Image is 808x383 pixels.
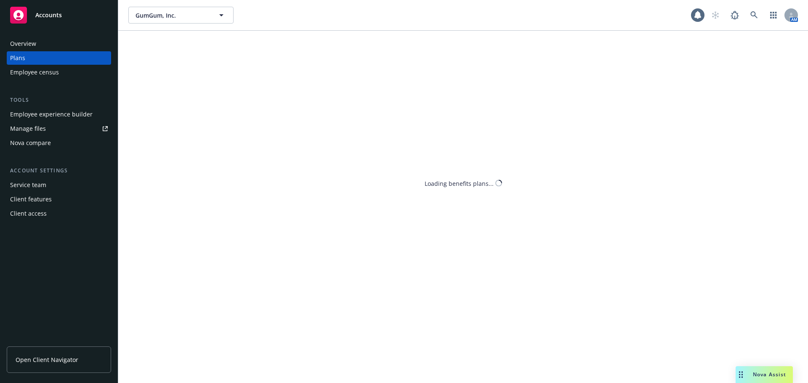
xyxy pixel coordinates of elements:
a: Report a Bug [726,7,743,24]
div: Employee census [10,66,59,79]
a: Overview [7,37,111,50]
div: Drag to move [736,366,746,383]
div: Loading benefits plans... [425,179,494,188]
button: GumGum, Inc. [128,7,234,24]
a: Accounts [7,3,111,27]
span: Open Client Navigator [16,355,78,364]
div: Tools [7,96,111,104]
a: Manage files [7,122,111,135]
span: Accounts [35,12,62,18]
a: Employee experience builder [7,108,111,121]
span: GumGum, Inc. [136,11,208,20]
a: Client access [7,207,111,220]
div: Client access [10,207,47,220]
a: Employee census [7,66,111,79]
button: Nova Assist [736,366,793,383]
div: Service team [10,178,46,192]
a: Plans [7,51,111,65]
div: Client features [10,193,52,206]
a: Start snowing [707,7,724,24]
div: Plans [10,51,25,65]
a: Client features [7,193,111,206]
a: Switch app [765,7,782,24]
a: Search [746,7,763,24]
a: Service team [7,178,111,192]
span: Nova Assist [753,371,786,378]
div: Overview [10,37,36,50]
div: Account settings [7,166,111,175]
div: Manage files [10,122,46,135]
a: Nova compare [7,136,111,150]
div: Nova compare [10,136,51,150]
div: Employee experience builder [10,108,93,121]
